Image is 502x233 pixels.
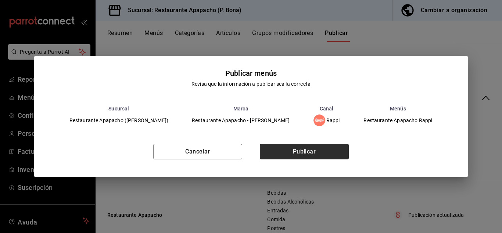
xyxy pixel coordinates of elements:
[363,118,432,123] span: Restaurante Apapacho Rappi
[180,106,301,112] th: Marca
[313,114,340,126] div: Rappi
[153,144,242,159] button: Cancelar
[225,68,277,79] div: Publicar menús
[191,80,311,88] div: Revisa que la información a publicar sea la correcta
[58,106,180,112] th: Sucursal
[302,106,352,112] th: Canal
[260,144,349,159] button: Publicar
[180,112,301,129] td: Restaurante Apapacho - [PERSON_NAME]
[58,112,180,129] td: Restaurante Apapacho ([PERSON_NAME])
[351,106,444,112] th: Menús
